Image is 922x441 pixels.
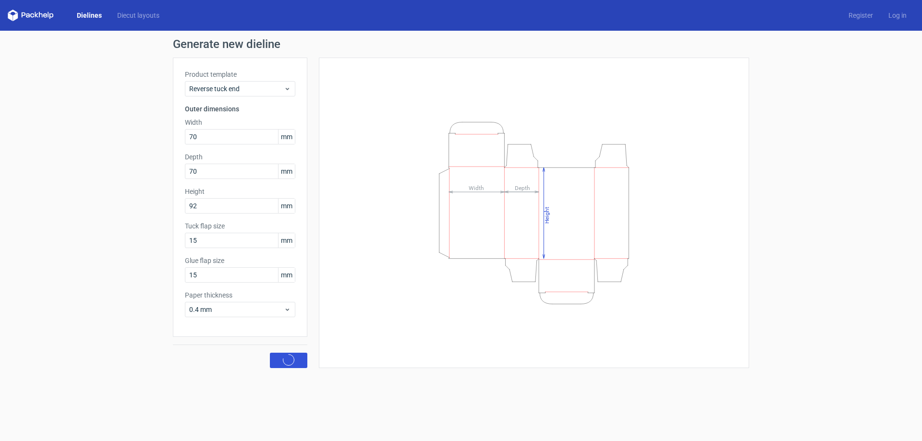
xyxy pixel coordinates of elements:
a: Log in [881,11,914,20]
span: mm [278,233,295,248]
h1: Generate new dieline [173,38,749,50]
span: mm [278,130,295,144]
span: mm [278,164,295,179]
h3: Outer dimensions [185,104,295,114]
span: mm [278,199,295,213]
label: Product template [185,70,295,79]
tspan: Depth [515,184,530,191]
tspan: Width [469,184,484,191]
label: Depth [185,152,295,162]
label: Paper thickness [185,290,295,300]
a: Dielines [69,11,109,20]
span: 0.4 mm [189,305,284,314]
a: Diecut layouts [109,11,167,20]
label: Width [185,118,295,127]
label: Height [185,187,295,196]
label: Tuck flap size [185,221,295,231]
a: Register [841,11,881,20]
span: mm [278,268,295,282]
tspan: Height [544,206,550,223]
label: Glue flap size [185,256,295,265]
span: Reverse tuck end [189,84,284,94]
